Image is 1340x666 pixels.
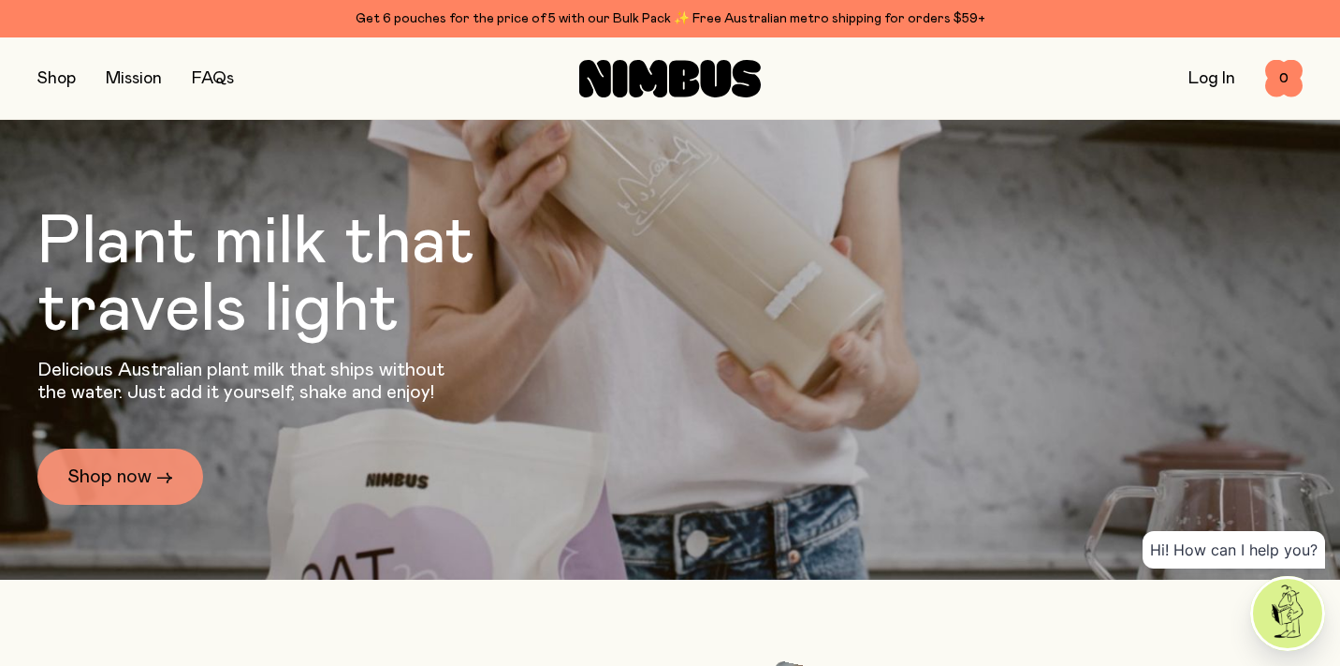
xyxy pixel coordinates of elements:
[192,70,234,87] a: FAQs
[106,70,162,87] a: Mission
[1143,531,1325,569] div: Hi! How can I help you?
[1188,70,1235,87] a: Log In
[1265,60,1303,97] button: 0
[37,209,576,344] h1: Plant milk that travels light
[37,7,1303,30] div: Get 6 pouches for the price of 5 with our Bulk Pack ✨ Free Australian metro shipping for orders $59+
[37,449,203,505] a: Shop now →
[37,359,457,404] p: Delicious Australian plant milk that ships without the water. Just add it yourself, shake and enjoy!
[1253,579,1322,648] img: agent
